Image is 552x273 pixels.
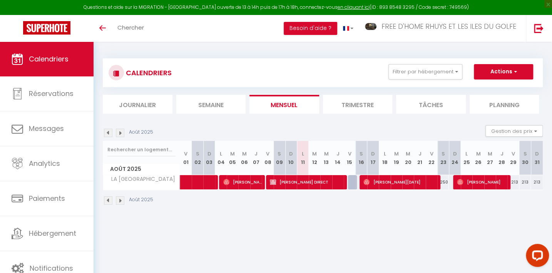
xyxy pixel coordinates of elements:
[519,175,531,189] div: 213
[507,141,519,175] th: 29
[242,150,247,157] abbr: M
[29,124,64,133] span: Messages
[230,150,235,157] abbr: M
[23,21,70,35] img: Super Booking
[184,150,187,157] abbr: V
[29,228,76,238] span: Hébergement
[29,194,65,203] span: Paiements
[124,64,172,81] h3: CALENDRIERS
[453,150,457,157] abbr: D
[484,141,496,175] th: 27
[520,241,552,273] iframe: LiveChat chat widget
[112,15,150,42] a: Chercher
[371,150,375,157] abbr: D
[338,4,370,10] a: en cliquant ici
[414,141,425,175] th: 21
[117,23,144,31] span: Chercher
[278,150,281,157] abbr: S
[324,150,328,157] abbr: M
[289,150,293,157] abbr: D
[284,22,337,35] button: Besoin d'aide ?
[320,141,332,175] th: 13
[227,141,238,175] th: 05
[512,150,515,157] abbr: V
[29,89,74,98] span: Réservations
[103,95,172,114] li: Journalier
[180,141,192,175] th: 01
[535,150,539,157] abbr: D
[381,22,516,31] span: FREE D'HOME RHUYS ET LES ILES DU GOLFE
[309,141,320,175] th: 12
[323,95,393,114] li: Trimestre
[297,141,308,175] th: 11
[531,141,543,175] th: 31
[449,141,460,175] th: 24
[207,150,211,157] abbr: D
[496,141,507,175] th: 28
[104,175,177,184] span: LA [GEOGRAPHIC_DATA]
[223,175,262,189] span: [PERSON_NAME]
[285,141,297,175] th: 10
[336,150,340,157] abbr: J
[302,150,304,157] abbr: L
[485,125,543,137] button: Gestion des prix
[383,150,386,157] abbr: L
[465,150,468,157] abbr: L
[249,95,319,114] li: Mensuel
[461,141,472,175] th: 25
[367,141,379,175] th: 17
[534,23,544,33] img: logout
[332,141,344,175] th: 14
[359,15,526,42] a: ... FREE D'HOME RHUYS ET LES ILES DU GOLFE
[348,150,351,157] abbr: V
[474,64,533,79] button: Actions
[312,150,317,157] abbr: M
[437,141,449,175] th: 23
[396,95,466,114] li: Tâches
[176,95,246,114] li: Semaine
[379,141,390,175] th: 18
[402,141,414,175] th: 20
[442,150,445,157] abbr: S
[476,150,480,157] abbr: M
[524,150,527,157] abbr: S
[270,175,343,189] span: [PERSON_NAME] DIRECT
[488,150,492,157] abbr: M
[129,129,153,136] p: Août 2025
[274,141,285,175] th: 09
[344,141,355,175] th: 15
[30,263,73,273] span: Notifications
[215,141,227,175] th: 04
[426,141,437,175] th: 22
[196,150,199,157] abbr: S
[437,175,449,189] div: 250
[388,64,462,79] button: Filtrer par hébergement
[406,150,410,157] abbr: M
[266,150,269,157] abbr: V
[203,141,215,175] th: 03
[363,175,437,189] span: [PERSON_NAME][DATE]
[394,150,399,157] abbr: M
[192,141,203,175] th: 02
[220,150,222,157] abbr: L
[355,141,367,175] th: 16
[103,164,180,175] span: Août 2025
[238,141,250,175] th: 06
[107,143,176,157] input: Rechercher un logement...
[250,141,262,175] th: 07
[262,141,273,175] th: 08
[418,150,422,157] abbr: J
[531,175,543,189] div: 213
[472,141,484,175] th: 26
[470,95,539,114] li: Planning
[500,150,503,157] abbr: J
[457,175,507,189] span: [PERSON_NAME]
[365,23,376,30] img: ...
[29,54,69,64] span: Calendriers
[430,150,433,157] abbr: V
[507,175,519,189] div: 213
[391,141,402,175] th: 19
[254,150,258,157] abbr: J
[360,150,363,157] abbr: S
